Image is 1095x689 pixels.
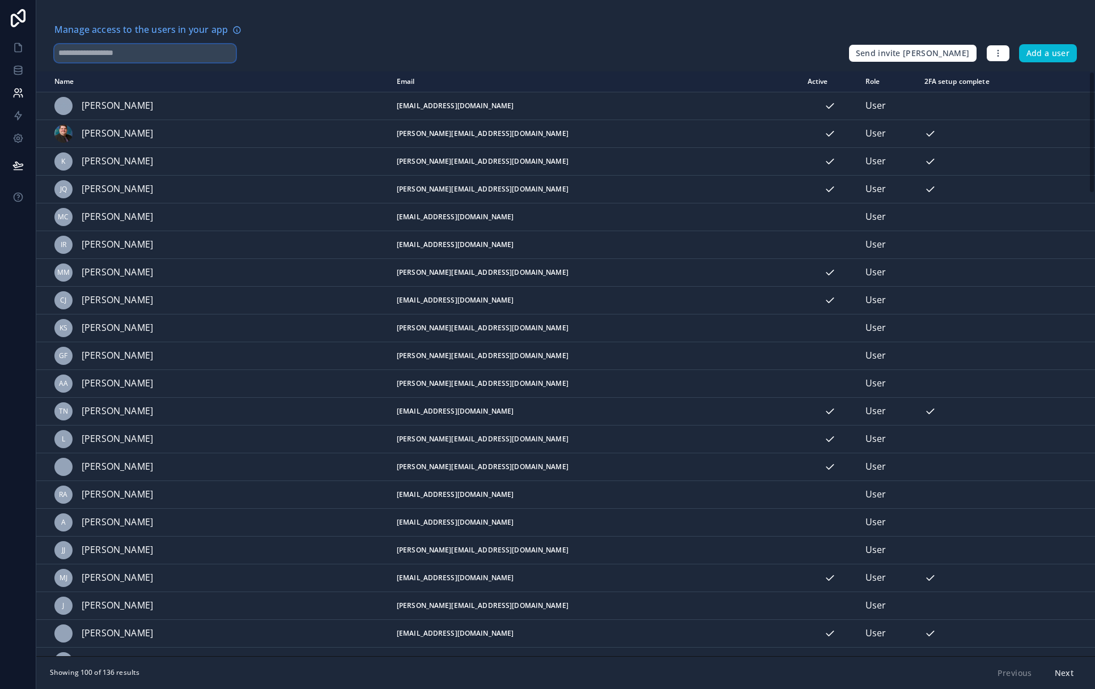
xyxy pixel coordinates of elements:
[60,324,67,333] span: KS
[848,44,977,62] button: Send invite [PERSON_NAME]
[390,342,801,369] td: [PERSON_NAME][EMAIL_ADDRESS][DOMAIN_NAME]
[859,71,918,92] th: Role
[59,407,68,416] span: TN
[60,573,67,582] span: MJ
[58,212,69,222] span: MC
[865,376,886,391] span: User
[82,543,153,558] span: [PERSON_NAME]
[390,231,801,258] td: [EMAIL_ADDRESS][DOMAIN_NAME]
[865,265,886,280] span: User
[50,668,139,677] span: Showing 100 of 136 results
[82,432,153,446] span: [PERSON_NAME]
[59,379,68,388] span: AA
[82,293,153,308] span: [PERSON_NAME]
[54,23,228,37] span: Manage access to the users in your app
[865,571,886,585] span: User
[82,487,153,502] span: [PERSON_NAME]
[57,268,70,277] span: MM
[82,99,153,113] span: [PERSON_NAME]
[390,453,801,480] td: [PERSON_NAME][EMAIL_ADDRESS][DOMAIN_NAME]
[865,460,886,474] span: User
[390,425,801,453] td: [PERSON_NAME][EMAIL_ADDRESS][DOMAIN_NAME]
[865,404,886,419] span: User
[36,71,1095,656] div: scrollable content
[865,487,886,502] span: User
[61,240,66,249] span: IR
[801,71,859,92] th: Active
[390,369,801,397] td: [PERSON_NAME][EMAIL_ADDRESS][DOMAIN_NAME]
[390,175,801,203] td: [PERSON_NAME][EMAIL_ADDRESS][DOMAIN_NAME]
[60,296,66,305] span: CJ
[1047,664,1081,683] button: Next
[390,147,801,175] td: [PERSON_NAME][EMAIL_ADDRESS][DOMAIN_NAME]
[918,71,1052,92] th: 2FA setup complete
[82,154,153,169] span: [PERSON_NAME]
[865,348,886,363] span: User
[390,480,801,508] td: [EMAIL_ADDRESS][DOMAIN_NAME]
[61,157,65,166] span: K
[390,536,801,564] td: [PERSON_NAME][EMAIL_ADDRESS][DOMAIN_NAME]
[865,598,886,613] span: User
[865,321,886,335] span: User
[82,376,153,391] span: [PERSON_NAME]
[865,432,886,446] span: User
[82,210,153,224] span: [PERSON_NAME]
[54,23,241,37] a: Manage access to the users in your app
[82,321,153,335] span: [PERSON_NAME]
[1019,44,1077,62] button: Add a user
[390,592,801,619] td: [PERSON_NAME][EMAIL_ADDRESS][DOMAIN_NAME]
[865,237,886,252] span: User
[865,182,886,197] span: User
[82,654,153,669] span: [PERSON_NAME]
[82,515,153,530] span: [PERSON_NAME]
[61,518,66,527] span: A
[865,126,886,141] span: User
[390,203,801,231] td: [EMAIL_ADDRESS][DOMAIN_NAME]
[82,460,153,474] span: [PERSON_NAME]
[865,654,886,669] span: User
[390,619,801,647] td: [EMAIL_ADDRESS][DOMAIN_NAME]
[390,647,801,675] td: [PERSON_NAME][EMAIL_ADDRESS][DOMAIN_NAME]
[865,154,886,169] span: User
[82,182,153,197] span: [PERSON_NAME]
[390,564,801,592] td: [EMAIL_ADDRESS][DOMAIN_NAME]
[390,258,801,286] td: [PERSON_NAME][EMAIL_ADDRESS][DOMAIN_NAME]
[390,508,801,536] td: [EMAIL_ADDRESS][DOMAIN_NAME]
[390,397,801,425] td: [EMAIL_ADDRESS][DOMAIN_NAME]
[390,286,801,314] td: [EMAIL_ADDRESS][DOMAIN_NAME]
[62,546,65,555] span: JJ
[82,404,153,419] span: [PERSON_NAME]
[36,71,390,92] th: Name
[390,92,801,120] td: [EMAIL_ADDRESS][DOMAIN_NAME]
[390,120,801,147] td: [PERSON_NAME][EMAIL_ADDRESS][DOMAIN_NAME]
[82,126,153,141] span: [PERSON_NAME]
[390,71,801,92] th: Email
[865,99,886,113] span: User
[59,490,67,499] span: RA
[82,571,153,585] span: [PERSON_NAME]
[62,435,65,444] span: L
[865,626,886,641] span: User
[82,626,153,641] span: [PERSON_NAME]
[82,348,153,363] span: [PERSON_NAME]
[59,351,67,360] span: GF
[62,601,64,610] span: J
[865,543,886,558] span: User
[865,293,886,308] span: User
[60,185,67,194] span: JQ
[390,314,801,342] td: [PERSON_NAME][EMAIL_ADDRESS][DOMAIN_NAME]
[865,210,886,224] span: User
[82,598,153,613] span: [PERSON_NAME]
[865,515,886,530] span: User
[82,265,153,280] span: [PERSON_NAME]
[82,237,153,252] span: [PERSON_NAME]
